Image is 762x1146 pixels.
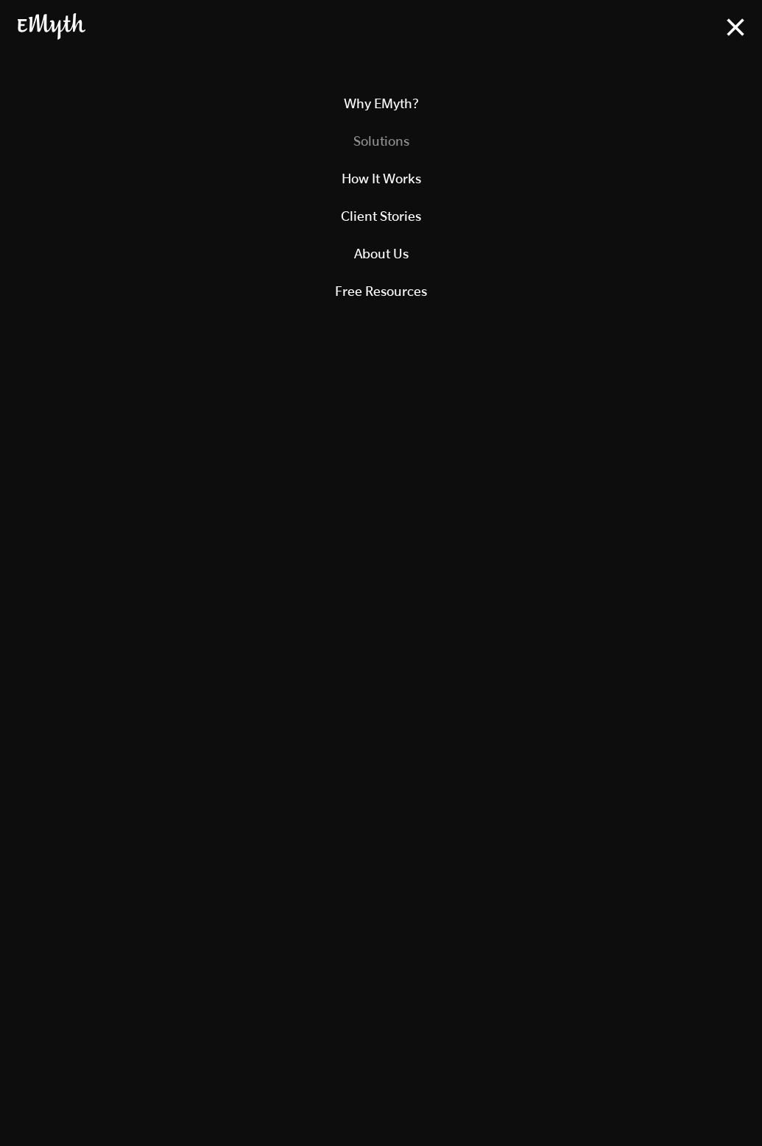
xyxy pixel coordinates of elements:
iframe: Chat Widget [688,1075,762,1146]
img: EMyth [18,13,85,40]
a: How It Works [18,160,744,197]
img: Open Menu [727,18,744,36]
a: Why EMyth? [18,85,744,122]
iframe: Embedded CTA [304,345,459,378]
a: About Us [18,235,744,272]
a: Solutions [18,122,744,160]
a: Free Resources [18,272,744,310]
a: Client Stories [18,197,744,235]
